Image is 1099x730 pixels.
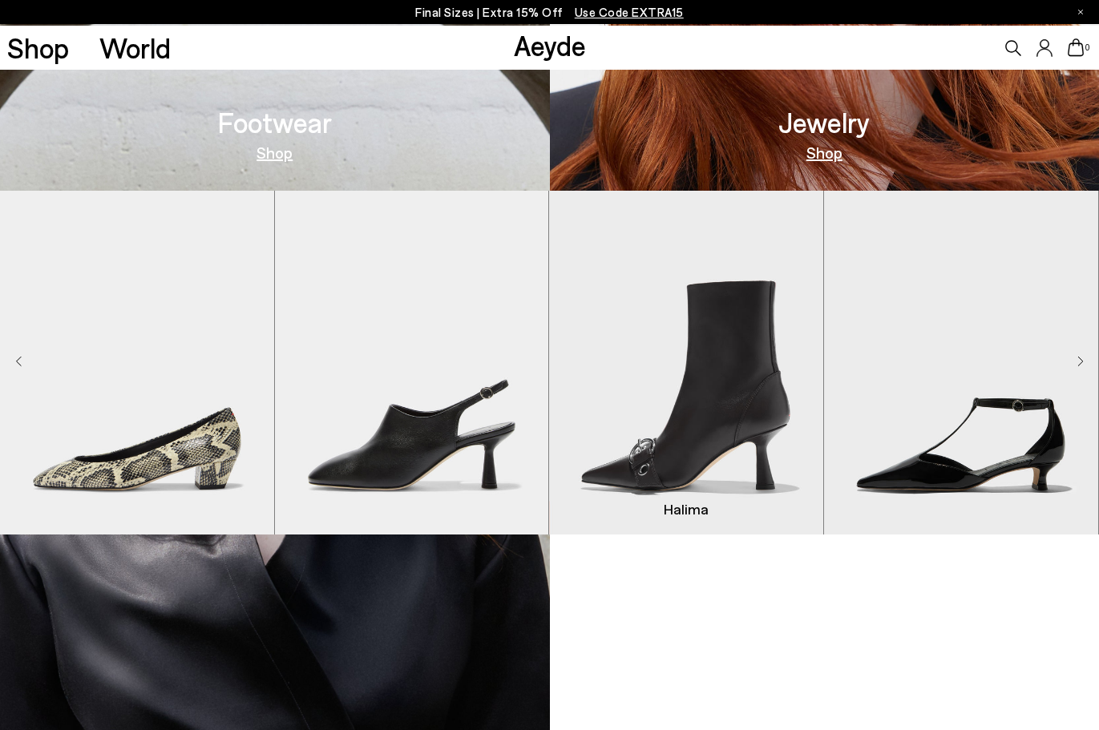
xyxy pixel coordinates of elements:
[806,144,842,160] a: Shop
[1068,38,1084,56] a: 0
[1077,353,1084,372] div: Next slide
[778,108,870,136] h3: Jewelry
[575,5,684,19] span: Navigate to /collections/ss25-final-sizes
[275,191,549,535] img: Malin Slingback Mules
[824,191,1098,535] img: Liz T-Bar Pumps
[1084,43,1092,52] span: 0
[15,353,22,372] div: Previous slide
[99,34,171,62] a: World
[514,28,586,62] a: Aeyde
[218,108,332,136] h3: Footwear
[7,34,69,62] a: Shop
[824,191,1099,535] div: 4 / 9
[275,191,550,535] div: 2 / 9
[415,2,684,22] p: Final Sizes | Extra 15% Off
[549,191,823,535] img: Halima Eyelet Pointed Boots
[257,144,293,160] a: Shop
[549,191,824,535] div: 3 / 9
